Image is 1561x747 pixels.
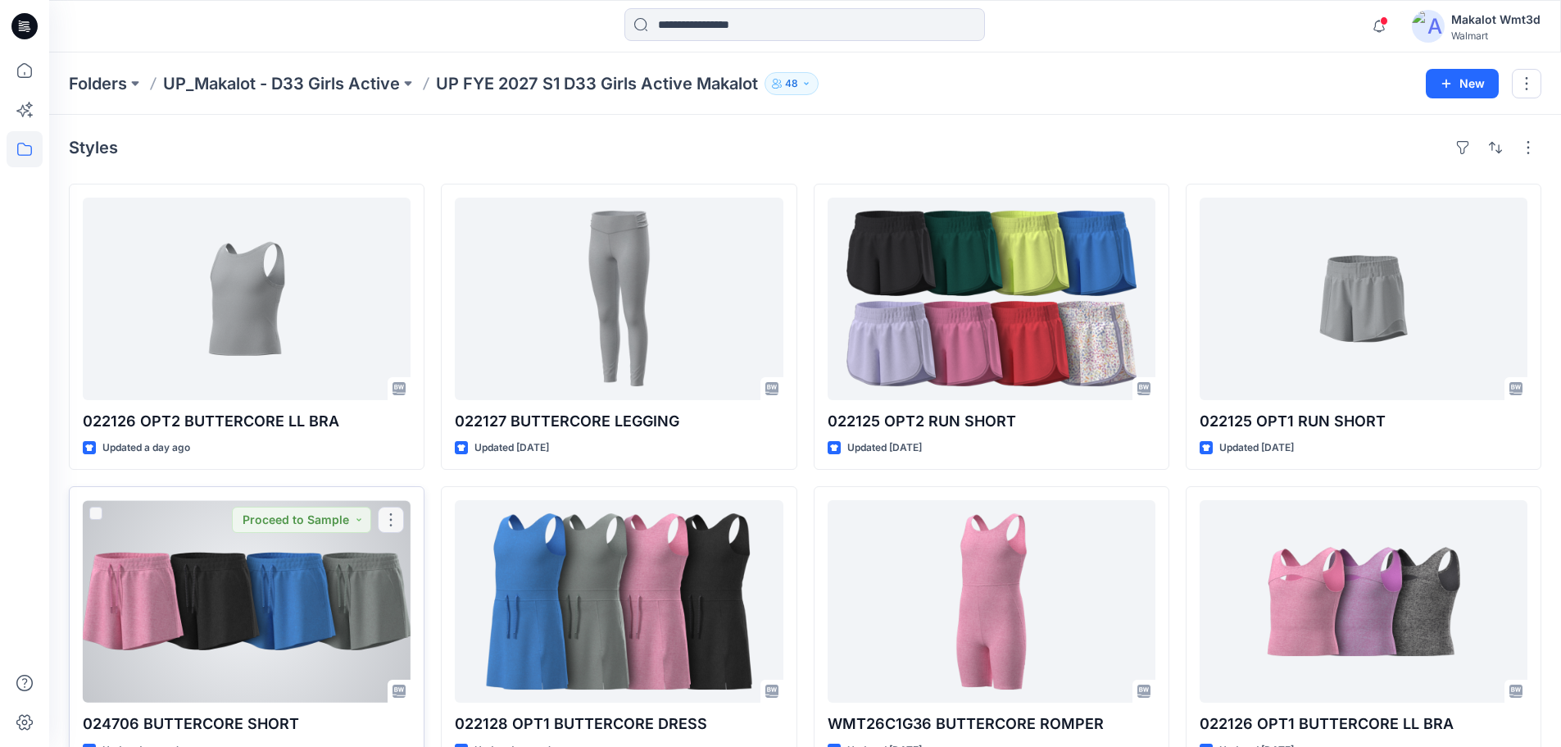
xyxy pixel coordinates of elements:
a: WMT26C1G36 BUTTERCORE ROMPER [828,500,1155,703]
p: Updated a day ago [102,440,190,457]
p: Updated [DATE] [847,440,922,457]
a: Folders [69,72,127,95]
a: 022125 OPT2 RUN SHORT [828,198,1155,400]
div: Makalot Wmt3d [1451,10,1541,30]
p: 022126 OPT1 BUTTERCORE LL BRA [1200,713,1527,736]
div: Walmart [1451,30,1541,42]
a: UP_Makalot - D33 Girls Active [163,72,400,95]
p: 024706 BUTTERCORE SHORT [83,713,411,736]
p: UP FYE 2027 S1 D33 Girls Active Makalot [436,72,758,95]
button: 48 [765,72,819,95]
button: New [1426,69,1499,98]
a: 024706 BUTTERCORE SHORT [83,500,411,703]
a: 022128 OPT1 BUTTERCORE DRESS [455,500,783,703]
p: 022126 OPT2 BUTTERCORE LL BRA [83,410,411,433]
p: 022127 BUTTERCORE LEGGING [455,410,783,433]
p: WMT26C1G36 BUTTERCORE ROMPER [828,713,1155,736]
p: Updated [DATE] [474,440,549,457]
p: 022125 OPT1 RUN SHORT [1200,410,1527,433]
p: 022125 OPT2 RUN SHORT [828,410,1155,433]
a: 022126 OPT2 BUTTERCORE LL BRA [83,198,411,400]
a: 022127 BUTTERCORE LEGGING [455,198,783,400]
p: Updated [DATE] [1219,440,1294,457]
a: 022125 OPT1 RUN SHORT [1200,198,1527,400]
img: avatar [1412,10,1445,43]
h4: Styles [69,138,118,157]
p: 48 [785,75,798,93]
p: 022128 OPT1 BUTTERCORE DRESS [455,713,783,736]
a: 022126 OPT1 BUTTERCORE LL BRA [1200,500,1527,703]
